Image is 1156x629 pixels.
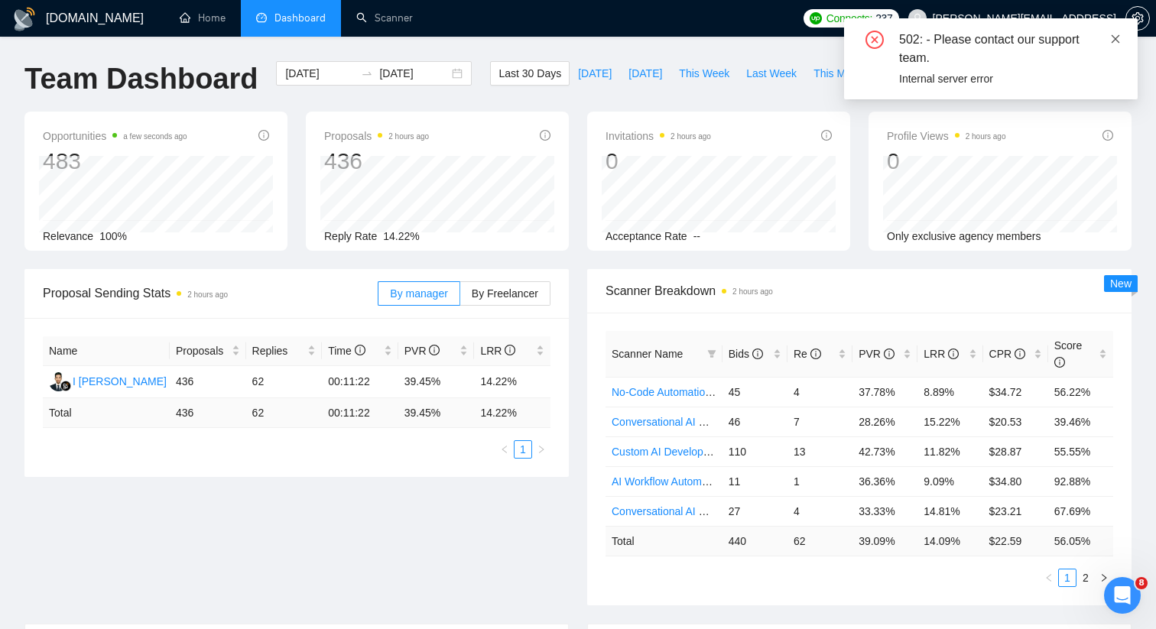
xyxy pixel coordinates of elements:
[1104,577,1141,614] iframe: Intercom live chat
[398,398,475,428] td: 39.45 %
[606,281,1113,300] span: Scanner Breakdown
[246,398,323,428] td: 62
[324,230,377,242] span: Reply Rate
[490,61,570,86] button: Last 30 Days
[49,374,258,387] a: IGI [PERSON_NAME] [PERSON_NAME]
[1040,569,1058,587] li: Previous Page
[722,496,787,526] td: 27
[1015,349,1025,359] span: info-circle
[983,526,1048,556] td: $ 22.59
[1059,569,1076,586] a: 1
[752,349,763,359] span: info-circle
[1040,569,1058,587] button: left
[606,230,687,242] span: Acceptance Rate
[285,65,355,82] input: Start date
[43,230,93,242] span: Relevance
[787,377,852,407] td: 4
[1054,339,1083,368] span: Score
[472,287,538,300] span: By Freelancer
[620,61,671,86] button: [DATE]
[612,386,781,398] a: No-Code Automation (Client Filters)
[256,12,267,23] span: dashboard
[1044,573,1054,582] span: left
[887,147,1006,176] div: 0
[480,345,515,357] span: LRR
[123,132,187,141] time: a few seconds ago
[875,10,892,27] span: 237
[361,67,373,79] span: to
[1048,377,1113,407] td: 56.22%
[865,31,884,49] span: close-circle
[887,230,1041,242] span: Only exclusive agency members
[170,366,246,398] td: 436
[43,127,187,145] span: Opportunities
[1048,466,1113,496] td: 92.88%
[322,398,398,428] td: 00:11:22
[324,127,429,145] span: Proposals
[498,65,561,82] span: Last 30 Days
[821,130,832,141] span: info-circle
[899,70,1119,87] div: Internal server error
[1126,12,1149,24] span: setting
[671,61,738,86] button: This Week
[1048,496,1113,526] td: 67.69%
[1135,577,1148,589] span: 8
[532,440,550,459] li: Next Page
[1048,436,1113,466] td: 55.55%
[924,348,959,360] span: LRR
[60,381,71,391] img: gigradar-bm.png
[1110,34,1121,44] span: close
[361,67,373,79] span: swap-right
[917,526,982,556] td: 14.09 %
[514,440,532,459] li: 1
[852,496,917,526] td: 33.33%
[729,348,763,360] span: Bids
[722,407,787,436] td: 46
[170,398,246,428] td: 436
[274,11,326,24] span: Dashboard
[500,445,509,454] span: left
[917,436,982,466] td: 11.82%
[805,61,875,86] button: This Month
[983,377,1048,407] td: $34.72
[12,7,37,31] img: logo
[1110,277,1132,290] span: New
[1095,569,1113,587] li: Next Page
[810,349,821,359] span: info-circle
[989,348,1025,360] span: CPR
[43,336,170,366] th: Name
[1102,130,1113,141] span: info-circle
[429,345,440,355] span: info-circle
[606,526,722,556] td: Total
[917,407,982,436] td: 15.22%
[246,366,323,398] td: 62
[983,436,1048,466] td: $28.87
[787,407,852,436] td: 7
[99,230,127,242] span: 100%
[722,466,787,496] td: 11
[679,65,729,82] span: This Week
[983,407,1048,436] td: $20.53
[912,13,923,24] span: user
[537,445,546,454] span: right
[826,10,872,27] span: Connects:
[246,336,323,366] th: Replies
[1125,12,1150,24] a: setting
[578,65,612,82] span: [DATE]
[628,65,662,82] span: [DATE]
[322,366,398,398] td: 00:11:22
[787,496,852,526] td: 4
[612,348,683,360] span: Scanner Name
[73,373,258,390] div: I [PERSON_NAME] [PERSON_NAME]
[474,366,550,398] td: 14.22%
[515,441,531,458] a: 1
[49,372,68,391] img: IG
[612,475,801,488] a: AI Workflow Automation (Budget Filters)
[43,398,170,428] td: Total
[612,505,823,517] a: Conversational AI & AI Agents (Client Filters)
[355,345,365,355] span: info-circle
[390,287,447,300] span: By manager
[787,466,852,496] td: 1
[983,496,1048,526] td: $23.21
[722,377,787,407] td: 45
